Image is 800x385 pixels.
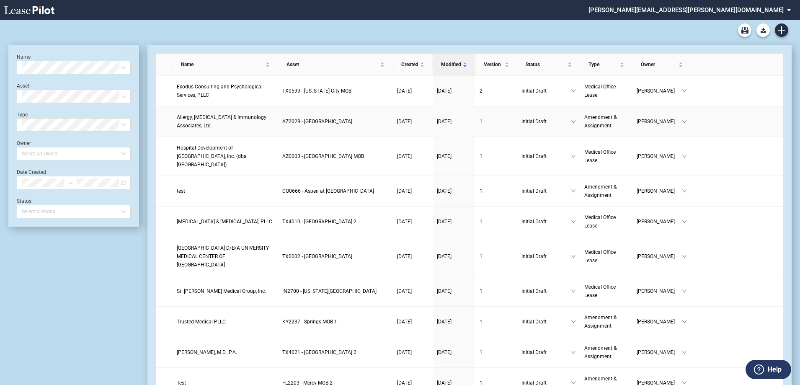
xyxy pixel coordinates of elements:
a: AZ0003 - [GEOGRAPHIC_DATA] MOB [282,152,389,160]
span: [PERSON_NAME] [637,87,682,95]
a: Archive [738,23,751,37]
span: Medical Office Lease [584,249,616,264]
span: down [571,189,576,194]
a: 2 [480,87,513,95]
span: Amendment & Assignment [584,345,617,359]
a: [DATE] [437,187,471,195]
span: 1 [480,219,483,225]
span: [DATE] [437,288,452,294]
span: Initial Draft [521,348,571,357]
a: [DATE] [437,217,471,226]
a: 1 [480,187,513,195]
span: Type [588,60,618,69]
a: Hospital Development of [GEOGRAPHIC_DATA], Inc. (dba [GEOGRAPHIC_DATA]) [177,144,274,169]
span: [PERSON_NAME] [637,152,682,160]
span: [DATE] [437,188,452,194]
span: TX0599 - Texas City MOB [282,88,351,94]
a: Medical Office Lease [584,148,628,165]
a: [DATE] [397,87,428,95]
a: [DATE] [437,152,471,160]
a: 1 [480,252,513,261]
span: swap-right [67,180,73,186]
a: [DATE] [437,117,471,126]
a: Medical Office Lease [584,248,628,265]
a: Exodus Consulting and Psychological Services, PLLC [177,83,274,99]
span: [DATE] [437,253,452,259]
span: down [571,289,576,294]
span: [DATE] [397,253,412,259]
th: Name [173,54,278,76]
a: [DATE] [397,217,428,226]
span: down [571,88,576,93]
span: down [682,119,687,124]
span: Status [526,60,566,69]
span: [DATE] [397,288,412,294]
span: 1 [480,319,483,325]
a: Medical Office Lease [584,83,628,99]
a: Amendment & Assignment [584,313,628,330]
span: [DATE] [397,188,412,194]
a: [GEOGRAPHIC_DATA] D/B/A UNIVERSITY MEDICAL CENTER OF [GEOGRAPHIC_DATA] [177,244,274,269]
span: [DATE] [397,119,412,124]
a: CO0666 - Aspen at [GEOGRAPHIC_DATA] [282,187,389,195]
span: 1 [480,253,483,259]
span: down [571,154,576,159]
span: down [682,350,687,355]
a: [DATE] [397,348,428,357]
a: 1 [480,348,513,357]
span: [DATE] [437,319,452,325]
a: 1 [480,318,513,326]
th: Type [580,54,632,76]
th: Owner [632,54,691,76]
span: [DATE] [397,153,412,159]
span: down [571,254,576,259]
a: [DATE] [437,252,471,261]
span: Allergy, Asthma & Immunology Associates, Ltd. [177,114,266,129]
span: Name [181,60,264,69]
span: down [682,289,687,294]
a: [MEDICAL_DATA] & [MEDICAL_DATA], PLLC [177,217,274,226]
span: Medical Office Lease [584,284,616,298]
span: Initial Draft [521,252,571,261]
span: AZ2028 - Medical Plaza IV [282,119,352,124]
a: Allergy, [MEDICAL_DATA] & Immunology Associates, Ltd. [177,113,274,130]
span: Aurora Gonzalez, M.D., P.A. [177,349,237,355]
span: [DATE] [437,88,452,94]
a: [DATE] [397,287,428,295]
a: [DATE] [397,187,428,195]
a: TX4021 - [GEOGRAPHIC_DATA] 2 [282,348,389,357]
a: TX0599 - [US_STATE] City MOB [282,87,389,95]
th: Asset [278,54,393,76]
span: 1 [480,188,483,194]
span: [PERSON_NAME] [637,318,682,326]
a: [DATE] [437,348,471,357]
a: [DATE] [397,318,428,326]
span: Initial Draft [521,152,571,160]
a: Amendment & Assignment [584,344,628,361]
a: Medical Office Lease [584,283,628,300]
span: Initial Draft [521,217,571,226]
label: Name [17,54,31,60]
a: Medical Office Lease [584,213,628,230]
a: AZ2028 - [GEOGRAPHIC_DATA] [282,117,389,126]
span: 2 [480,88,483,94]
span: AZ0003 - Palm Valley MOB [282,153,364,159]
span: Initial Draft [521,187,571,195]
span: KY2237 - Springs MOB 1 [282,319,337,325]
button: Help [746,360,791,379]
span: Exodus Consulting and Psychological Services, PLLC [177,84,263,98]
span: Hospital Development of West Phoenix, Inc. (dba West Abrazo Campus) [177,145,247,168]
span: Medical Office Lease [584,84,616,98]
a: [DATE] [397,117,428,126]
span: Initial Draft [521,87,571,95]
a: IN2700 - [US_STATE][GEOGRAPHIC_DATA] [282,287,389,295]
span: [PERSON_NAME] [637,252,682,261]
span: [DATE] [397,88,412,94]
span: Medical Office Lease [584,214,616,229]
span: Modified [441,60,461,69]
a: test [177,187,274,195]
span: down [682,254,687,259]
span: [DATE] [437,349,452,355]
span: [DATE] [397,319,412,325]
span: [PERSON_NAME] [637,117,682,126]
